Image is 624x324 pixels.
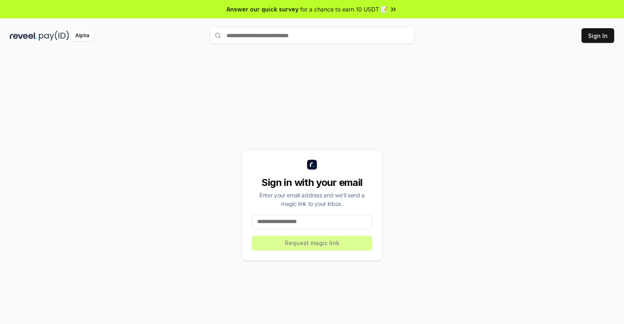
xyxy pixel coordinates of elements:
[300,5,388,13] span: for a chance to earn 10 USDT 📝
[10,31,37,41] img: reveel_dark
[581,28,614,43] button: Sign In
[39,31,69,41] img: pay_id
[71,31,94,41] div: Alpha
[307,160,317,170] img: logo_small
[252,176,372,189] div: Sign in with your email
[252,191,372,208] div: Enter your email address and we’ll send a magic link to your inbox.
[227,5,299,13] span: Answer our quick survey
